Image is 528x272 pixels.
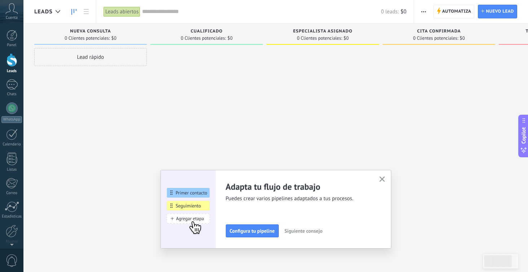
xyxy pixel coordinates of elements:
a: Automatiza [434,5,475,18]
span: Cualificado [191,29,223,34]
div: Nueva consulta [38,29,143,35]
div: Cita confirmada [386,29,492,35]
span: Puedes crear varios pipelines adaptados a tus procesos. [226,195,371,202]
span: Cita confirmada [417,29,461,34]
a: Leads [68,5,80,19]
div: Especialista asignado [270,29,375,35]
span: Copilot [520,127,527,144]
span: 0 Clientes potenciales: [413,36,458,40]
div: WhatsApp [1,116,22,123]
span: Configura tu pipeline [230,228,275,233]
button: Configura tu pipeline [226,224,279,237]
span: $0 [111,36,116,40]
span: Nuevo lead [486,5,514,18]
span: $0 [344,36,349,40]
span: Siguiente consejo [285,228,322,233]
div: Estadísticas [1,214,22,219]
span: $0 [401,8,406,15]
span: 0 Clientes potenciales: [181,36,226,40]
div: Chats [1,92,22,97]
h2: Adapta tu flujo de trabajo [226,181,371,192]
span: 0 leads: [381,8,399,15]
span: 0 Clientes potenciales: [297,36,342,40]
div: Lead rápido [34,48,147,66]
a: Lista [80,5,92,19]
div: Cualificado [154,29,259,35]
div: Leads [1,69,22,74]
span: Especialista asignado [293,29,352,34]
span: $0 [460,36,465,40]
a: Nuevo lead [478,5,517,18]
div: Calendario [1,142,22,147]
div: Leads abiertos [104,6,140,17]
span: Cuenta [6,16,18,20]
span: Automatiza [442,5,471,18]
div: Correo [1,191,22,196]
div: Listas [1,167,22,172]
div: Panel [1,43,22,48]
span: 0 Clientes potenciales: [65,36,110,40]
span: $0 [228,36,233,40]
span: Nueva consulta [70,29,111,34]
button: Más [418,5,429,18]
button: Siguiente consejo [281,225,326,236]
span: Leads [34,8,53,15]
